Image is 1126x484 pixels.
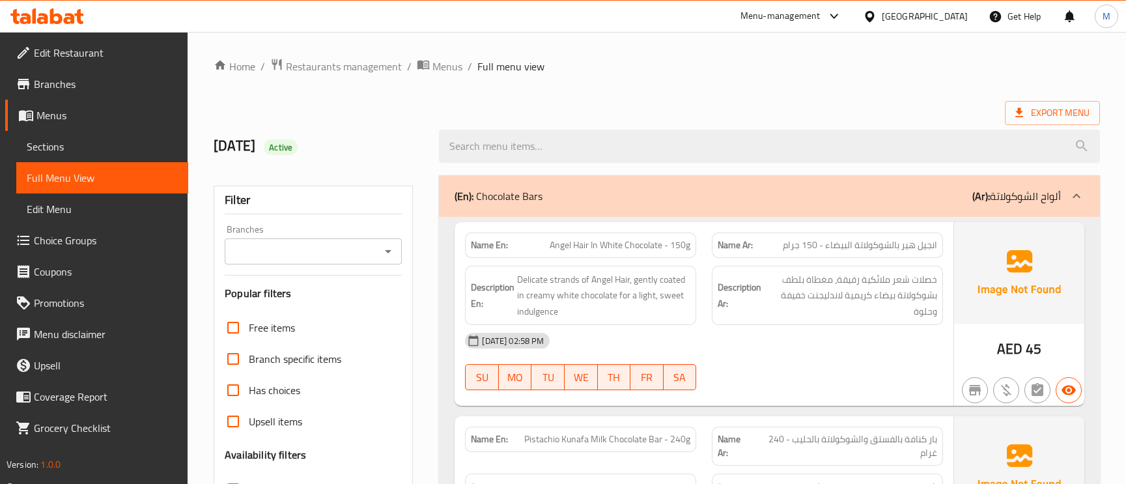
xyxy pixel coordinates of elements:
span: Pistachio Kunafa Milk Chocolate Bar - 240g [524,433,690,446]
p: Chocolate Bars [455,188,542,204]
div: [GEOGRAPHIC_DATA] [882,9,968,23]
span: Choice Groups [34,233,178,248]
strong: Name En: [471,433,508,446]
span: Upsell [34,358,178,373]
strong: Description Ar: [718,279,761,311]
a: Promotions [5,287,188,319]
button: Not has choices [1024,377,1050,403]
span: Menu disclaimer [34,326,178,342]
span: Promotions [34,295,178,311]
span: Edit Menu [27,201,178,217]
b: (En): [455,186,473,206]
a: Restaurants management [270,58,402,75]
span: Menus [36,107,178,123]
a: Edit Menu [16,193,188,225]
span: SA [669,368,692,387]
a: Edit Restaurant [5,37,188,68]
button: TU [531,364,565,390]
a: Coupons [5,256,188,287]
button: MO [499,364,532,390]
span: SU [471,368,493,387]
span: AED [997,336,1022,362]
span: FR [636,368,658,387]
button: FR [630,364,664,390]
b: (Ar): [972,186,990,206]
span: Full Menu View [27,170,178,186]
span: Has choices [249,382,300,398]
span: بار كنافة بالفستق والشوكولاتة بالحليب - 240 غرام [752,433,937,460]
span: Export Menu [1015,105,1090,121]
div: Active [264,139,298,155]
a: Menu disclaimer [5,319,188,350]
span: Upsell items [249,414,302,429]
li: / [260,59,265,74]
div: (En): Chocolate Bars(Ar):ألواح الشوكولاتة [439,175,1100,217]
span: Coupons [34,264,178,279]
span: [DATE] 02:58 PM [477,335,549,347]
div: Filter [225,186,402,214]
button: SU [465,364,498,390]
button: Not branch specific item [962,377,988,403]
img: Ae5nvW7+0k+MAAAAAElFTkSuQmCC [954,222,1084,324]
a: Menus [417,58,462,75]
span: M [1103,9,1110,23]
span: خصلات شعر ملائكية رقيقة، مغطاة بلطف بشوكولاتة بيضاء كريمية لاندليجنت خفيفة وحلوة [764,272,937,320]
span: TU [537,368,559,387]
h3: Popular filters [225,286,402,301]
li: / [468,59,472,74]
button: Open [379,242,397,261]
strong: Name En: [471,238,508,252]
li: / [407,59,412,74]
button: Available [1056,377,1082,403]
span: Delicate strands of Angel Hair, gently coated in creamy white chocolate for a light, sweet indulg... [517,272,690,320]
span: Menus [432,59,462,74]
button: Purchased item [993,377,1019,403]
nav: breadcrumb [214,58,1100,75]
input: search [439,130,1100,163]
a: Grocery Checklist [5,412,188,444]
span: Coverage Report [34,389,178,405]
a: Upsell [5,350,188,381]
span: 45 [1026,336,1041,362]
span: MO [504,368,527,387]
h3: Availability filters [225,448,306,463]
span: Grocery Checklist [34,420,178,436]
a: Home [214,59,255,74]
h2: [DATE] [214,136,423,156]
span: Free items [249,320,295,335]
div: Menu-management [740,8,821,24]
a: Full Menu View [16,162,188,193]
span: Version: [7,456,38,473]
span: Active [264,141,298,154]
span: Branch specific items [249,351,341,367]
span: Restaurants management [286,59,402,74]
span: انجيل هير بالشوكولاتة البيضاء - 150 جرام [783,238,937,252]
a: Sections [16,131,188,162]
strong: Name Ar: [718,433,752,460]
span: 1.0.0 [40,456,61,473]
span: Sections [27,139,178,154]
a: Choice Groups [5,225,188,256]
button: WE [565,364,598,390]
span: Export Menu [1005,101,1100,125]
a: Coverage Report [5,381,188,412]
span: WE [570,368,593,387]
span: Angel Hair In White Chocolate - 150g [550,238,690,252]
a: Menus [5,100,188,131]
strong: Description En: [471,279,514,311]
span: TH [603,368,626,387]
a: Branches [5,68,188,100]
strong: Name Ar: [718,238,753,252]
span: Full menu view [477,59,544,74]
p: ألواح الشوكولاتة [972,188,1061,204]
button: SA [664,364,697,390]
button: TH [598,364,631,390]
span: Edit Restaurant [34,45,178,61]
span: Branches [34,76,178,92]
